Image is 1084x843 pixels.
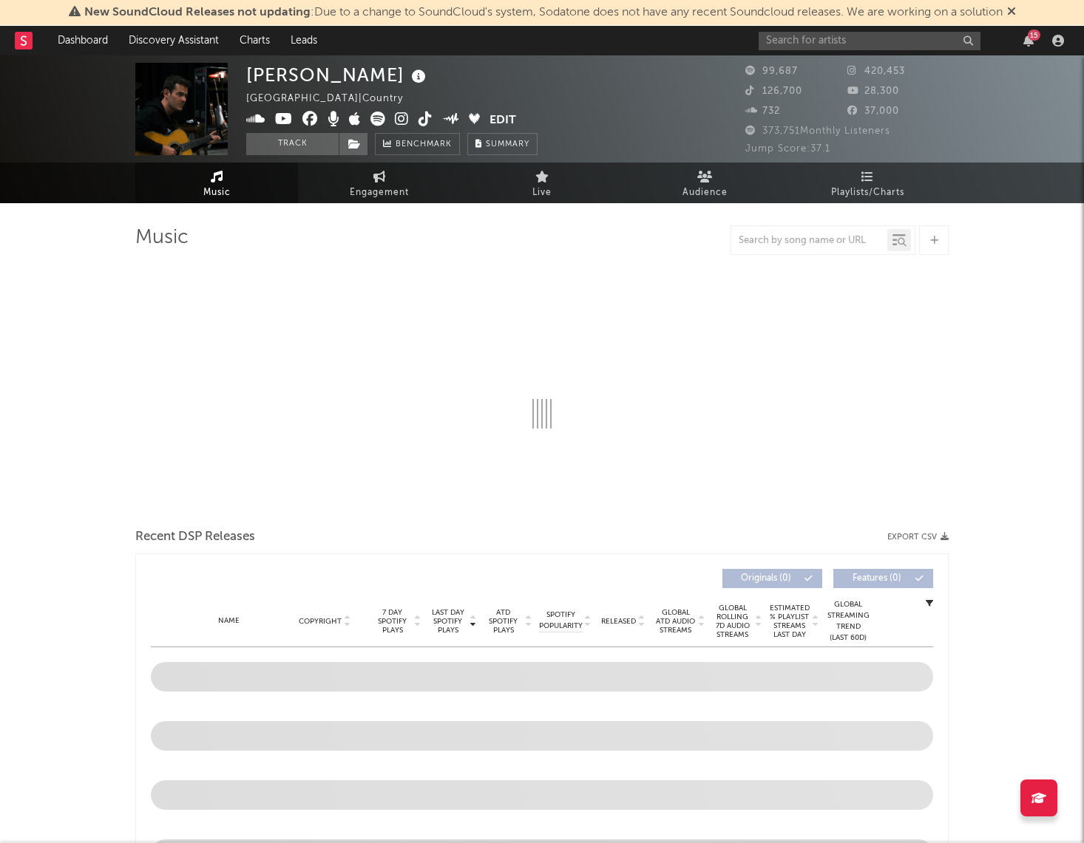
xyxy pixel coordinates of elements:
[601,617,636,626] span: Released
[843,574,911,583] span: Features ( 0 )
[745,66,798,76] span: 99,687
[532,184,552,202] span: Live
[135,163,298,203] a: Music
[428,608,467,635] span: Last Day Spotify Plays
[745,144,830,154] span: Jump Score: 37.1
[745,126,890,136] span: 373,751 Monthly Listeners
[484,608,523,635] span: ATD Spotify Plays
[831,184,904,202] span: Playlists/Charts
[623,163,786,203] a: Audience
[833,569,933,588] button: Features(0)
[375,133,460,155] a: Benchmark
[461,163,623,203] a: Live
[299,617,342,626] span: Copyright
[229,26,280,55] a: Charts
[84,7,1003,18] span: : Due to a change to SoundCloud's system, Sodatone does not have any recent Soundcloud releases. ...
[745,106,780,116] span: 732
[769,604,810,639] span: Estimated % Playlist Streams Last Day
[826,599,870,644] div: Global Streaming Trend (Last 60D)
[539,610,583,632] span: Spotify Popularity
[246,133,339,155] button: Track
[486,140,529,149] span: Summary
[682,184,728,202] span: Audience
[655,608,696,635] span: Global ATD Audio Streams
[712,604,753,639] span: Global Rolling 7D Audio Streams
[1028,30,1040,41] div: 15
[847,106,899,116] span: 37,000
[350,184,409,202] span: Engagement
[467,133,538,155] button: Summary
[396,136,452,154] span: Benchmark
[490,112,516,130] button: Edit
[745,86,802,96] span: 126,700
[246,63,430,87] div: [PERSON_NAME]
[847,66,905,76] span: 420,453
[759,32,980,50] input: Search for artists
[887,533,949,542] button: Export CSV
[118,26,229,55] a: Discovery Assistant
[1023,35,1034,47] button: 15
[203,184,231,202] span: Music
[47,26,118,55] a: Dashboard
[731,235,887,247] input: Search by song name or URL
[1007,7,1016,18] span: Dismiss
[84,7,311,18] span: New SoundCloud Releases not updating
[786,163,949,203] a: Playlists/Charts
[373,608,412,635] span: 7 Day Spotify Plays
[722,569,822,588] button: Originals(0)
[180,615,277,627] div: Name
[246,90,420,108] div: [GEOGRAPHIC_DATA] | Country
[732,574,800,583] span: Originals ( 0 )
[135,528,255,546] span: Recent DSP Releases
[298,163,461,203] a: Engagement
[280,26,328,55] a: Leads
[847,86,899,96] span: 28,300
